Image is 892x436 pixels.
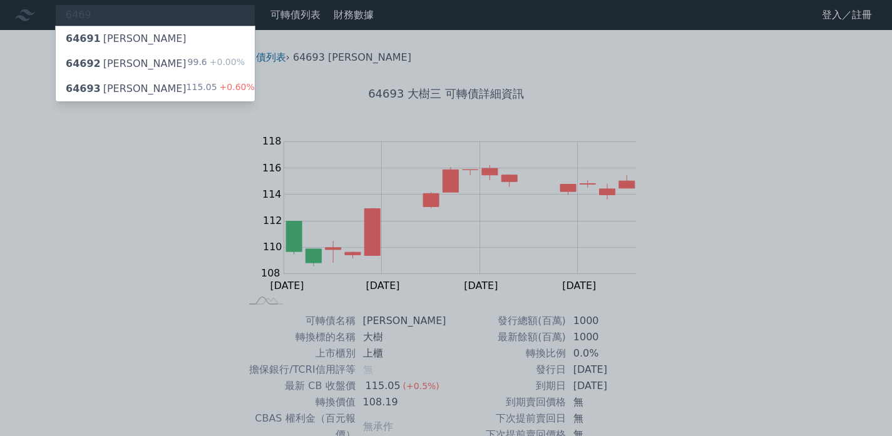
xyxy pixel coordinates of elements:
[66,33,101,44] span: 64691
[66,56,187,71] div: [PERSON_NAME]
[66,31,187,46] div: [PERSON_NAME]
[207,57,245,67] span: +0.00%
[187,81,255,96] div: 115.05
[188,56,245,71] div: 99.6
[56,26,255,51] a: 64691[PERSON_NAME]
[217,82,255,92] span: +0.60%
[56,51,255,76] a: 64692[PERSON_NAME] 99.6+0.00%
[66,83,101,94] span: 64693
[56,76,255,101] a: 64693[PERSON_NAME] 115.05+0.60%
[66,58,101,69] span: 64692
[66,81,187,96] div: [PERSON_NAME]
